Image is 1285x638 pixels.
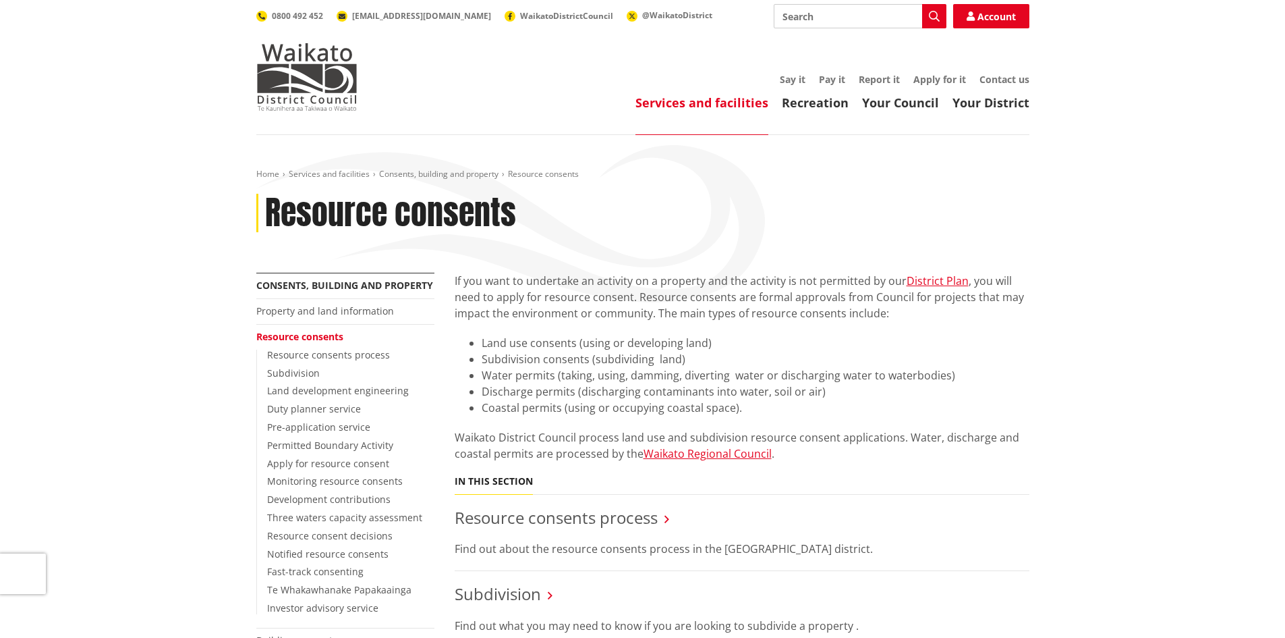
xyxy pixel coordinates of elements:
nav: breadcrumb [256,169,1029,180]
a: Account [953,4,1029,28]
a: Home [256,168,279,180]
a: Resource consents process [455,506,658,529]
a: Services and facilities [289,168,370,180]
a: Contact us [979,73,1029,86]
a: Subdivision [267,367,320,379]
a: [EMAIL_ADDRESS][DOMAIN_NAME] [337,10,491,22]
p: Find out about the resource consents process in the [GEOGRAPHIC_DATA] district. [455,541,1029,557]
a: Pre-application service [267,421,370,433]
li: Water permits (taking, using, damming, diverting water or discharging water to waterbodies)​ [482,367,1029,383]
a: Resource consent decisions [267,529,393,542]
a: 0800 492 452 [256,10,323,22]
a: @WaikatoDistrict [627,9,712,21]
a: Duty planner service [267,402,361,415]
p: Waikato District Council process land use and subdivision resource consent applications. Water, d... [455,429,1029,462]
span: 0800 492 452 [272,10,323,22]
li: Subdivision consents (subdividing land)​ [482,351,1029,367]
a: Your District [952,95,1029,111]
span: [EMAIL_ADDRESS][DOMAIN_NAME] [352,10,491,22]
a: Consents, building and property [256,279,433,292]
a: Report it [859,73,900,86]
a: Apply for resource consent [267,457,389,470]
a: Your Council [862,95,939,111]
p: If you want to undertake an activity on a property and the activity is not permitted by our , you... [455,273,1029,321]
h5: In this section [455,476,533,487]
li: Coastal permits (using or occupying coastal space).​ [482,400,1029,416]
a: Subdivision [455,583,541,605]
a: WaikatoDistrictCouncil [505,10,613,22]
img: Waikato District Council - Te Kaunihera aa Takiwaa o Waikato [256,43,358,111]
span: @WaikatoDistrict [642,9,712,21]
a: Land development engineering [267,384,409,397]
a: Permitted Boundary Activity [267,439,393,452]
a: Resource consents [256,330,343,343]
a: Three waters capacity assessment [267,511,422,524]
h1: Resource consents [265,194,516,233]
span: Resource consents [508,168,579,180]
a: Investor advisory service [267,602,378,614]
a: Waikato Regional Council [644,446,772,461]
a: Services and facilities [635,95,768,111]
a: District Plan [907,273,969,288]
a: Notified resource consents [267,548,389,560]
a: Te Whakawhanake Papakaainga [267,583,411,596]
a: Consents, building and property [379,168,498,180]
a: Apply for it [913,73,966,86]
li: Land use consents (using or developing land)​ [482,335,1029,351]
a: Recreation [782,95,849,111]
a: Monitoring resource consents [267,475,403,487]
a: Say it [780,73,805,86]
a: Resource consents process [267,348,390,361]
a: Development contributions [267,493,391,506]
a: Pay it [819,73,845,86]
a: Property and land information [256,304,394,317]
li: Discharge permits (discharging contaminants into water, soil or air)​ [482,383,1029,400]
span: WaikatoDistrictCouncil [520,10,613,22]
a: Fast-track consenting [267,565,364,578]
p: Find out what you may need to know if you are looking to subdivide a property . [455,618,1029,634]
input: Search input [774,4,946,28]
